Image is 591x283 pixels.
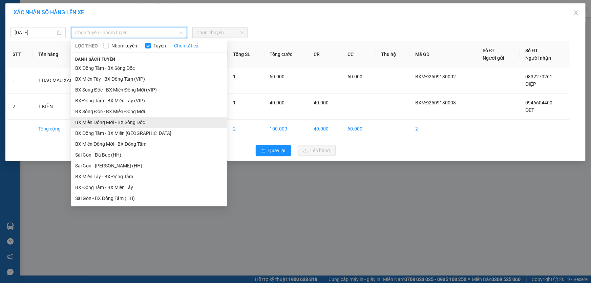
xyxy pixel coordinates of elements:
span: Danh sách tuyến [71,56,120,62]
a: Chọn tất cả [174,42,198,49]
td: 40.000 [308,120,342,138]
li: BX Sông Đốc - BX Miền Đông Mới (VIP) [71,84,227,95]
span: Quay lại [269,147,286,154]
span: 0946604400 [525,100,552,105]
span: Người nhận [525,55,551,61]
li: BX Đồng Tâm - BX Miền [GEOGRAPHIC_DATA] [71,128,227,139]
span: Chọn chuyến [196,27,244,38]
td: 100.000 [265,120,309,138]
td: 2 [228,120,265,138]
li: BX Miền Đông Mới - BX Đồng Tâm [71,139,227,149]
li: BX Miền Tây - BX Đồng Tâm (VIP) [71,74,227,84]
span: 1 [233,74,236,79]
button: uploadLên hàng [298,145,336,156]
th: Tên hàng [33,41,97,67]
th: Tổng cước [265,41,309,67]
span: rollback [261,148,266,154]
span: Số ĐT [483,48,496,53]
span: 60.000 [347,74,362,79]
li: BX Miền Tây - BX Đồng Tâm [71,171,227,182]
li: Sài Gòn - BX Đồng Tâm (HH) [71,193,227,204]
span: Chọn tuyến - nhóm tuyến [75,27,183,38]
li: BX Miền Đông Mới - BX Sông Đốc [71,117,227,128]
button: Close [567,3,586,22]
li: BX Đồng Tâm - BX Miền Tây (VIP) [71,95,227,106]
img: logo.jpg [3,3,27,27]
span: 40.000 [314,100,329,105]
input: 13/09/2025 [15,29,56,36]
span: 1 [233,100,236,105]
li: BX Đồng Tâm - BX Miền Tây [71,182,227,193]
td: 60.000 [342,120,376,138]
li: Sài Gòn - Đá Bạc (HH) [71,149,227,160]
th: CR [308,41,342,67]
li: VP BX Miền Đông Mới [3,29,47,44]
span: ĐIỆP [525,81,536,87]
span: XÁC NHẬN SỐ HÀNG LÊN XE [14,9,84,16]
button: rollbackQuay lại [256,145,291,156]
li: Sài Gòn - [PERSON_NAME] (HH) [71,160,227,171]
span: down [179,31,183,35]
li: BX Đồng Tâm - BX Sông Đốc [71,63,227,74]
span: Người gửi [483,55,505,61]
li: Xe Khách THẮNG [3,3,98,16]
span: LỌC THEO [75,42,98,49]
th: CC [342,41,376,67]
td: Tổng cộng [33,120,97,138]
td: 1 KIỆN [33,94,97,120]
span: 40.000 [270,100,285,105]
li: BX Sông Đốc - BX Miền Đông Mới [71,106,227,117]
th: Tổng SL [228,41,265,67]
td: 1 BAO MAU XANH [33,67,97,94]
td: 1 [7,67,33,94]
th: Thu hộ [376,41,410,67]
span: Số ĐT [525,48,538,53]
span: 0832270261 [525,74,552,79]
span: Tuyến [151,42,169,49]
span: environment [47,38,51,42]
span: ĐẸT [525,107,534,113]
span: 60.000 [270,74,285,79]
b: Khóm 7 - Thị Trấn Sông Đốc [47,37,80,50]
td: 2 [410,120,477,138]
span: BXMĐ2509130002 [415,74,456,79]
span: close [573,10,579,15]
span: BXMĐ2509130003 [415,100,456,105]
th: STT [7,41,33,67]
li: VP Trạm Sông Đốc [47,29,90,36]
td: 2 [7,94,33,120]
th: Mã GD [410,41,477,67]
span: Nhóm tuyến [109,42,140,49]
